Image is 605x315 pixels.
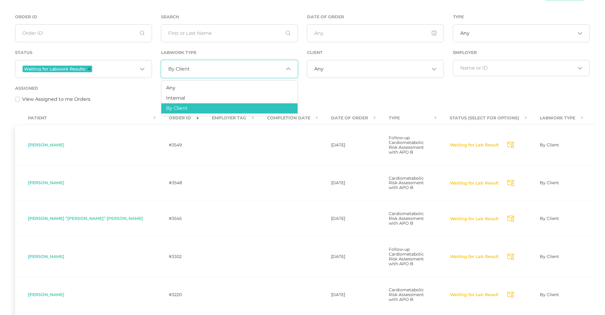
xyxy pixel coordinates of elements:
[307,14,344,19] label: Date of Order
[156,165,199,201] td: #3548
[199,111,254,125] th: Employer Tag : activate to sort column ascending
[450,142,499,148] button: Waiting for Lab Result
[389,211,424,226] span: Cardiometabolic Risk Assessment with APO B
[540,142,559,148] span: By Client
[28,254,64,259] span: [PERSON_NAME]
[461,65,576,71] input: Search for option
[507,254,514,260] svg: Send Notification
[161,50,196,55] label: Labwork Type
[318,165,376,201] td: [DATE]
[507,180,514,186] svg: Send Notification
[450,180,499,186] button: Waiting for Lab Result
[453,50,477,55] label: Employer
[315,66,324,72] span: Any
[169,66,190,72] span: By Client
[507,142,514,148] svg: Send Notification
[15,60,152,78] div: Search for option
[540,292,559,297] span: By Client
[307,50,323,55] label: Client
[254,111,318,125] th: Completion Date : activate to sort column ascending
[93,65,138,73] input: Search for option
[156,125,199,165] td: #3549
[307,24,444,42] input: Any
[28,216,143,221] span: [PERSON_NAME] “[PERSON_NAME]” [PERSON_NAME]
[24,67,85,71] span: Waiting for Labwork Results
[540,180,559,185] span: By Client
[28,142,64,148] span: [PERSON_NAME]
[161,24,298,42] input: First or Last Name
[450,254,499,260] button: Waiting for Lab Result
[437,111,527,125] th: Status (Select for Options) : activate to sort column ascending
[22,96,90,103] label: View Assigned to me Orders
[318,125,376,165] td: [DATE]
[15,24,152,42] input: Order ID
[453,24,590,42] div: Search for option
[15,50,32,55] label: Status
[389,247,424,266] span: Follow-up Cardiometabolic Risk Assessment with APO B
[389,287,424,302] span: Cardiometabolic Risk Assessment with APO B
[318,111,376,125] th: Date Of Order : activate to sort column ascending
[389,175,424,190] span: Cardiometabolic Risk Assessment with APO B
[190,66,284,72] input: Search for option
[461,30,470,36] span: Any
[15,14,37,19] label: Order ID
[15,111,156,125] th: Patient : activate to sort column ascending
[318,201,376,236] td: [DATE]
[15,86,38,91] label: Assigned
[161,60,298,78] div: Search for option
[540,216,559,221] span: By Client
[28,292,64,297] span: [PERSON_NAME]
[324,66,430,72] input: Search for option
[450,292,499,298] button: Waiting for Lab Result
[450,216,499,222] button: Waiting for Lab Result
[376,111,437,125] th: Type : activate to sort column ascending
[453,60,590,76] div: Search for option
[540,254,559,259] span: By Client
[156,201,199,236] td: #3545
[470,30,576,36] input: Search for option
[453,14,464,19] label: Type
[527,111,583,125] th: Labwork Type : activate to sort column ascending
[88,67,91,70] button: Deselect Waiting for Labwork Results
[507,292,514,298] svg: Send Notification
[307,60,444,78] div: Search for option
[156,236,199,277] td: #3302
[318,277,376,313] td: [DATE]
[156,277,199,313] td: #3220
[161,14,179,19] label: Search
[507,216,514,222] svg: Send Notification
[156,111,199,125] th: Order ID : activate to sort column ascending
[28,180,64,185] span: [PERSON_NAME]
[389,135,424,155] span: Follow-up Cardiometabolic Risk Assessment with APO B
[318,236,376,277] td: [DATE]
